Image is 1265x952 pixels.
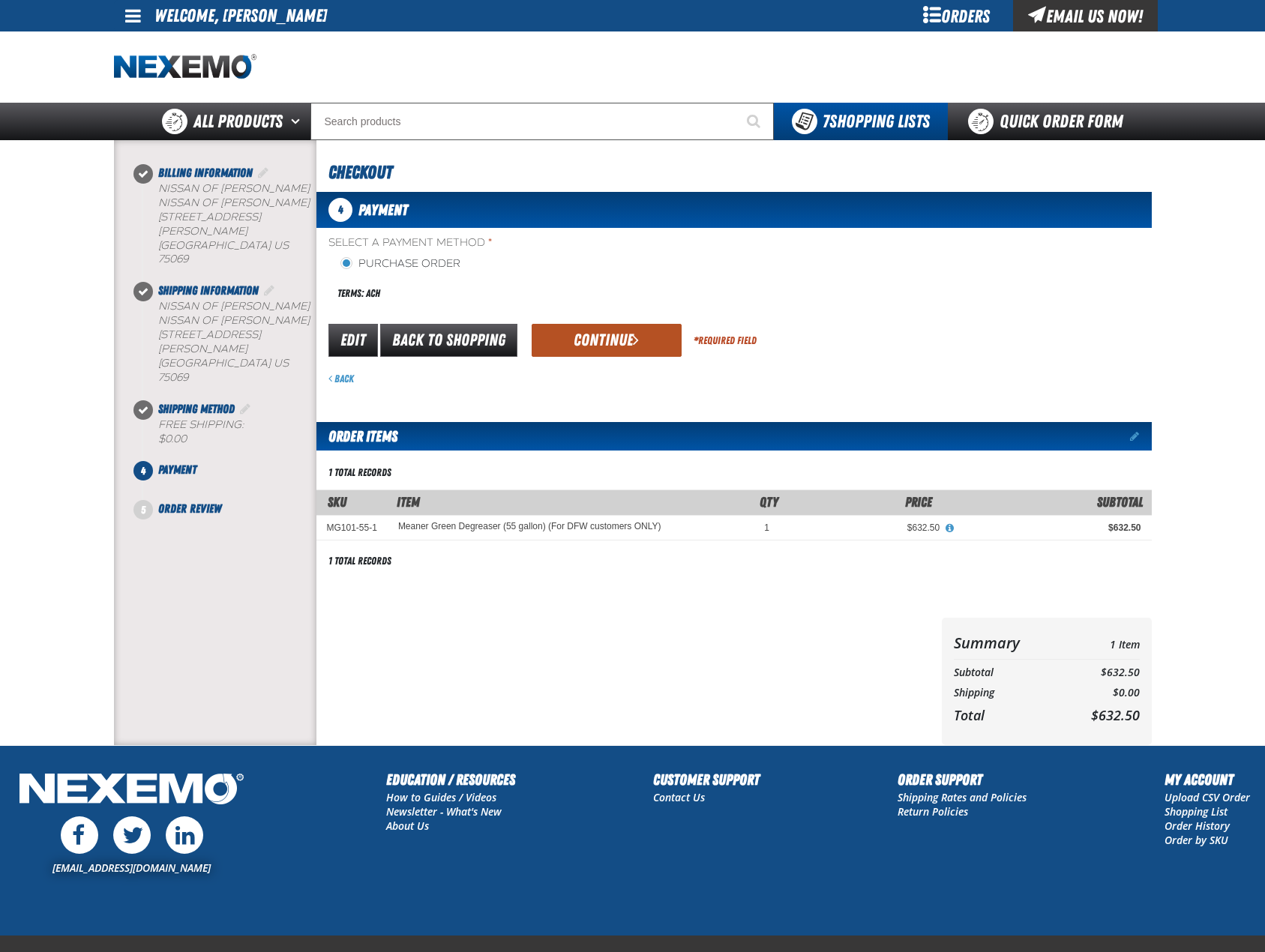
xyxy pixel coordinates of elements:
[274,357,289,370] span: US
[653,768,760,791] h2: Customer Support
[328,494,346,510] a: SKU
[905,494,932,510] span: Price
[1060,663,1139,683] td: $632.50
[286,103,310,140] button: Open All Products pages
[954,663,1061,683] th: Subtotal
[1060,630,1139,656] td: 1 Item
[1165,804,1228,819] a: Shopping List
[386,768,515,791] h2: Education / Resources
[961,522,1141,534] div: $632.50
[133,500,153,519] span: 5
[158,463,196,477] span: Payment
[1165,819,1230,833] a: Order History
[328,373,354,385] a: Back
[1097,494,1143,510] span: Subtotal
[52,861,211,875] a: [EMAIL_ADDRESS][DOMAIN_NAME]
[158,501,221,516] span: Order Review
[158,283,259,298] span: Shipping Information
[790,522,940,534] div: $632.50
[1165,790,1250,804] a: Upload CSV Order
[398,522,661,532] a: Meaner Green Degreaser (55 gallon) (For DFW customers ONLY)
[823,111,829,132] strong: 7
[328,236,734,250] span: Select a Payment Method
[760,494,778,510] span: Qty
[158,371,188,384] bdo: 75069
[736,103,774,140] button: Start Searching
[653,790,705,804] a: Contact Us
[774,103,948,140] button: You have 7 Shopping Lists. Open to view details
[397,494,420,510] span: Item
[193,108,283,135] span: All Products
[386,790,496,804] a: How to Guides / Videos
[328,466,391,480] div: 1 total records
[158,314,310,327] span: Nissan of [PERSON_NAME]
[158,418,316,447] div: Free Shipping:
[380,324,517,357] a: Back to Shopping
[256,166,271,180] a: Edit Billing Information
[340,257,352,269] input: Purchase Order
[898,804,968,819] a: Return Policies
[898,790,1027,804] a: Shipping Rates and Policies
[143,461,316,500] li: Payment. Step 4 of 5. Not Completed
[386,819,429,833] a: About Us
[158,196,310,209] span: Nissan of [PERSON_NAME]
[1060,683,1139,703] td: $0.00
[328,198,352,222] span: 4
[114,54,256,80] a: Home
[954,630,1061,656] th: Summary
[158,225,247,238] span: [PERSON_NAME]
[132,164,316,518] nav: Checkout steps. Current step is Payment. Step 4 of 5
[340,257,460,271] label: Purchase Order
[238,402,253,416] a: Edit Shipping Method
[898,768,1027,791] h2: Order Support
[158,211,261,223] span: [STREET_ADDRESS]
[158,433,187,445] strong: $0.00
[1091,706,1140,724] span: $632.50
[694,334,757,348] div: Required Field
[158,402,235,416] span: Shipping Method
[328,162,392,183] span: Checkout
[158,328,261,341] span: [STREET_ADDRESS]
[114,54,256,80] img: Nexemo logo
[143,164,316,282] li: Billing Information. Step 1 of 5. Completed
[316,515,388,540] td: MG101-55-1
[328,324,378,357] a: Edit
[948,103,1151,140] a: Quick Order Form
[358,201,408,219] span: Payment
[940,522,959,535] button: View All Prices for Meaner Green Degreaser (55 gallon) (For DFW customers ONLY)
[158,343,247,355] span: [PERSON_NAME]
[158,300,310,313] b: Nissan of [PERSON_NAME]
[316,422,397,451] h2: Order Items
[158,166,253,180] span: Billing Information
[133,461,153,480] span: 4
[310,103,774,140] input: Search
[158,239,271,252] span: [GEOGRAPHIC_DATA]
[328,277,734,310] div: Terms: ACH
[15,768,248,813] img: Nexemo Logo
[274,239,289,252] span: US
[386,804,502,819] a: Newsletter - What's New
[954,683,1061,703] th: Shipping
[143,400,316,462] li: Shipping Method. Step 3 of 5. Completed
[1165,768,1250,791] h2: My Account
[143,500,316,518] li: Order Review. Step 5 of 5. Not Completed
[764,522,769,533] span: 1
[532,324,682,357] button: Continue
[143,282,316,400] li: Shipping Information. Step 2 of 5. Completed
[954,703,1061,727] th: Total
[158,182,310,195] b: Nissan of [PERSON_NAME]
[823,111,930,132] span: Shopping Lists
[1165,833,1228,847] a: Order by SKU
[262,283,277,298] a: Edit Shipping Information
[158,253,188,265] bdo: 75069
[1130,431,1152,442] a: Edit items
[328,554,391,568] div: 1 total records
[158,357,271,370] span: [GEOGRAPHIC_DATA]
